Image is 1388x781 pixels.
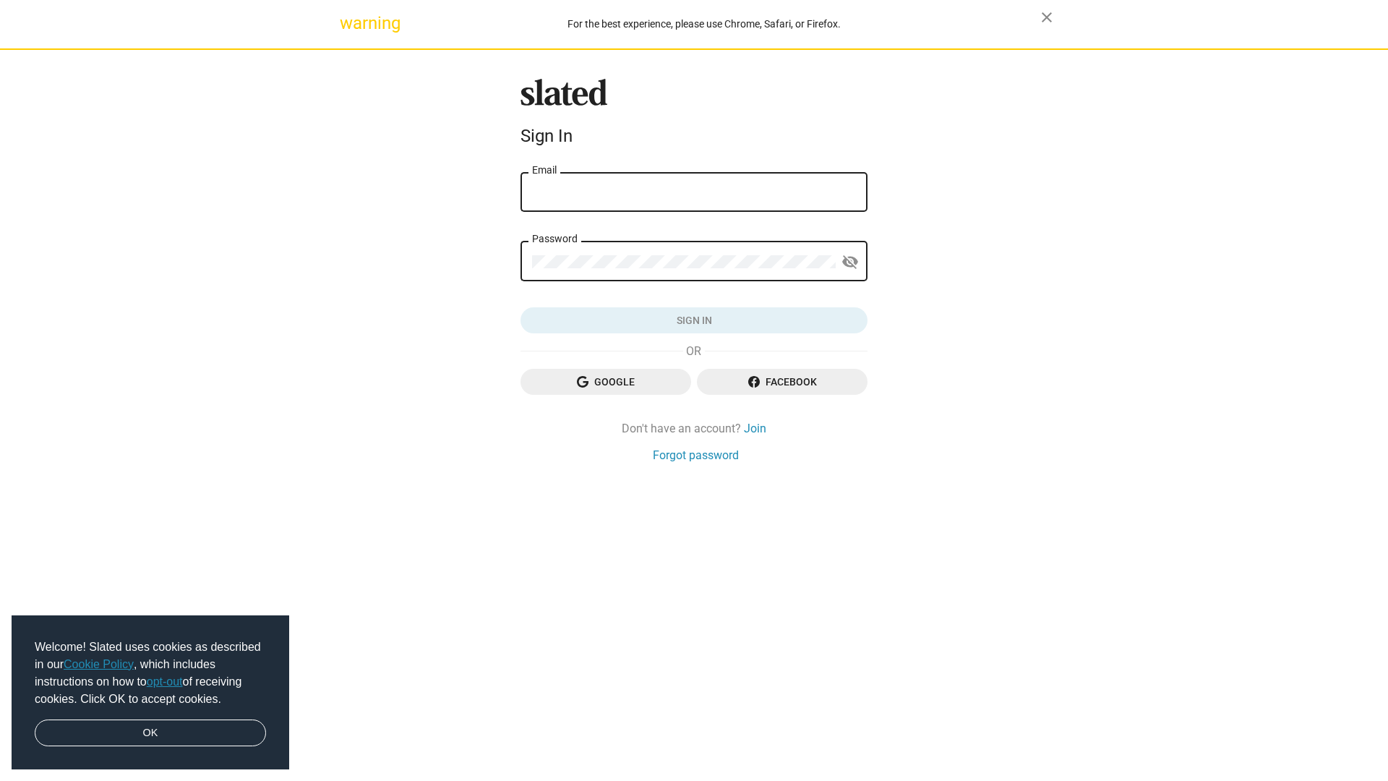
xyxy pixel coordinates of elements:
button: Facebook [697,369,867,395]
a: Join [744,421,766,436]
mat-icon: close [1038,9,1055,26]
div: cookieconsent [12,615,289,770]
span: Welcome! Slated uses cookies as described in our , which includes instructions on how to of recei... [35,639,266,708]
span: Facebook [708,369,856,395]
div: For the best experience, please use Chrome, Safari, or Firefox. [367,14,1041,34]
div: Sign In [520,126,867,146]
mat-icon: visibility_off [841,251,859,273]
div: Don't have an account? [520,421,867,436]
sl-branding: Sign In [520,79,867,153]
a: dismiss cookie message [35,720,266,747]
button: Show password [836,248,865,277]
a: Cookie Policy [64,658,134,670]
mat-icon: warning [340,14,357,32]
span: Google [532,369,680,395]
a: opt-out [147,675,183,688]
a: Forgot password [653,448,739,463]
button: Google [520,369,691,395]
